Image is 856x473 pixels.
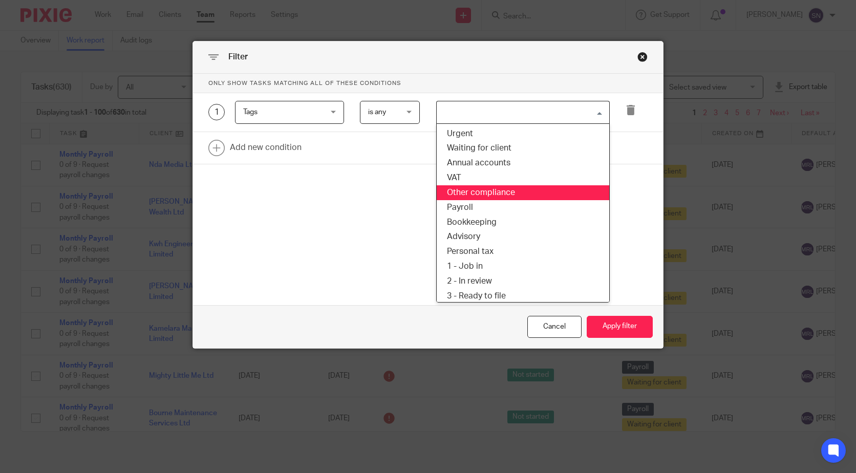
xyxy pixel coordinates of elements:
[437,156,609,170] li: Annual accounts
[437,141,609,156] li: Waiting for client
[527,316,582,338] div: Close this dialog window
[208,104,225,120] div: 1
[436,101,610,124] div: Search for option
[437,200,609,215] li: Payroll
[243,109,258,116] span: Tags
[437,259,609,274] li: 1 - Job in
[437,215,609,230] li: Bookkeeping
[637,52,648,62] div: Close this dialog window
[437,170,609,185] li: VAT
[437,229,609,244] li: Advisory
[437,274,609,289] li: 2 - In review
[437,244,609,259] li: Personal tax
[193,74,663,93] p: Only show tasks matching all of these conditions
[438,103,604,121] input: Search for option
[587,316,653,338] button: Apply filter
[228,53,248,61] span: Filter
[368,109,386,116] span: is any
[437,126,609,141] li: Urgent
[437,185,609,200] li: Other compliance
[437,289,609,304] li: 3 - Ready to file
